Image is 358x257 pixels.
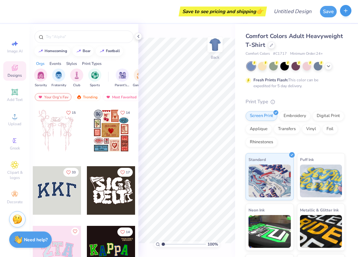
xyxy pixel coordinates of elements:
[209,38,222,51] img: Back
[70,69,83,88] div: filter for Club
[115,83,130,88] span: Parent's Weekend
[302,124,320,134] div: Vinyl
[8,73,22,78] span: Designs
[211,54,219,60] div: Back
[249,207,265,213] span: Neon Ink
[106,49,120,53] div: football
[115,69,130,88] button: filter button
[73,71,80,79] img: Club Image
[256,7,263,15] span: 👉
[72,46,93,56] button: bear
[35,83,47,88] span: Sorority
[45,49,67,53] div: homecoming
[51,69,66,88] div: filter for Fraternity
[50,61,61,67] div: Events
[133,69,148,88] div: filter for Game Day
[10,146,20,151] span: Greek
[103,93,140,101] div: Most Favorited
[73,93,101,101] div: Trending
[70,69,83,88] button: filter button
[126,171,130,174] span: 17
[3,170,26,180] span: Clipart & logos
[76,49,81,53] img: trend_line.gif
[72,111,76,114] span: 15
[126,111,130,114] span: 14
[96,46,123,56] button: football
[82,61,102,67] div: Print Types
[34,69,47,88] button: filter button
[76,95,82,99] img: trending.gif
[208,241,218,247] span: 100 %
[249,215,291,248] img: Neon Ink
[35,93,71,101] div: Your Org's Fav
[106,95,111,99] img: most_fav.gif
[180,7,265,16] div: Save to see pricing and shipping
[119,71,126,79] img: Parent's Weekend Image
[38,95,43,99] img: most_fav.gif
[117,227,133,236] button: Like
[37,71,45,79] img: Sorority Image
[66,61,77,67] div: Styles
[133,69,148,88] button: filter button
[83,49,90,53] div: bear
[320,6,337,17] button: Save
[322,124,338,134] div: Foil
[38,49,43,53] img: trend_line.gif
[253,77,334,89] div: This color can be expedited for 5 day delivery.
[51,83,66,88] span: Fraternity
[246,124,272,134] div: Applique
[72,171,76,174] span: 33
[246,32,343,49] span: Comfort Colors Adult Heavyweight T-Shirt
[246,137,277,147] div: Rhinestones
[300,156,314,163] span: Puff Ink
[300,207,339,213] span: Metallic & Glitter Ink
[88,69,101,88] button: filter button
[290,51,323,57] span: Minimum Order: 24 +
[55,71,62,79] img: Fraternity Image
[133,83,148,88] span: Game Day
[300,215,342,248] img: Metallic & Glitter Ink
[73,83,80,88] span: Club
[7,97,23,102] span: Add Text
[126,230,130,234] span: 14
[51,69,66,88] button: filter button
[36,61,45,67] div: Orgs
[249,156,266,163] span: Standard
[253,77,288,83] strong: Fresh Prints Flash:
[115,69,130,88] div: filter for Parent's Weekend
[274,124,300,134] div: Transfers
[34,46,70,56] button: homecoming
[90,83,100,88] span: Sports
[246,111,277,121] div: Screen Print
[71,227,79,235] button: Like
[249,165,291,197] img: Standard
[34,69,47,88] div: filter for Sorority
[99,49,105,53] img: trend_line.gif
[300,165,342,197] img: Puff Ink
[279,111,310,121] div: Embroidery
[117,168,133,177] button: Like
[273,51,287,57] span: # C1717
[312,111,344,121] div: Digital Print
[137,71,144,79] img: Game Day Image
[246,51,270,57] span: Comfort Colors
[24,237,48,243] strong: Need help?
[45,33,129,40] input: Try "Alpha"
[268,5,317,18] input: Untitled Design
[63,168,79,177] button: Like
[88,69,101,88] div: filter for Sports
[117,108,133,117] button: Like
[7,199,23,205] span: Decorate
[91,71,99,79] img: Sports Image
[63,108,79,117] button: Like
[7,49,23,54] span: Image AI
[8,121,21,127] span: Upload
[246,98,345,106] div: Print Type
